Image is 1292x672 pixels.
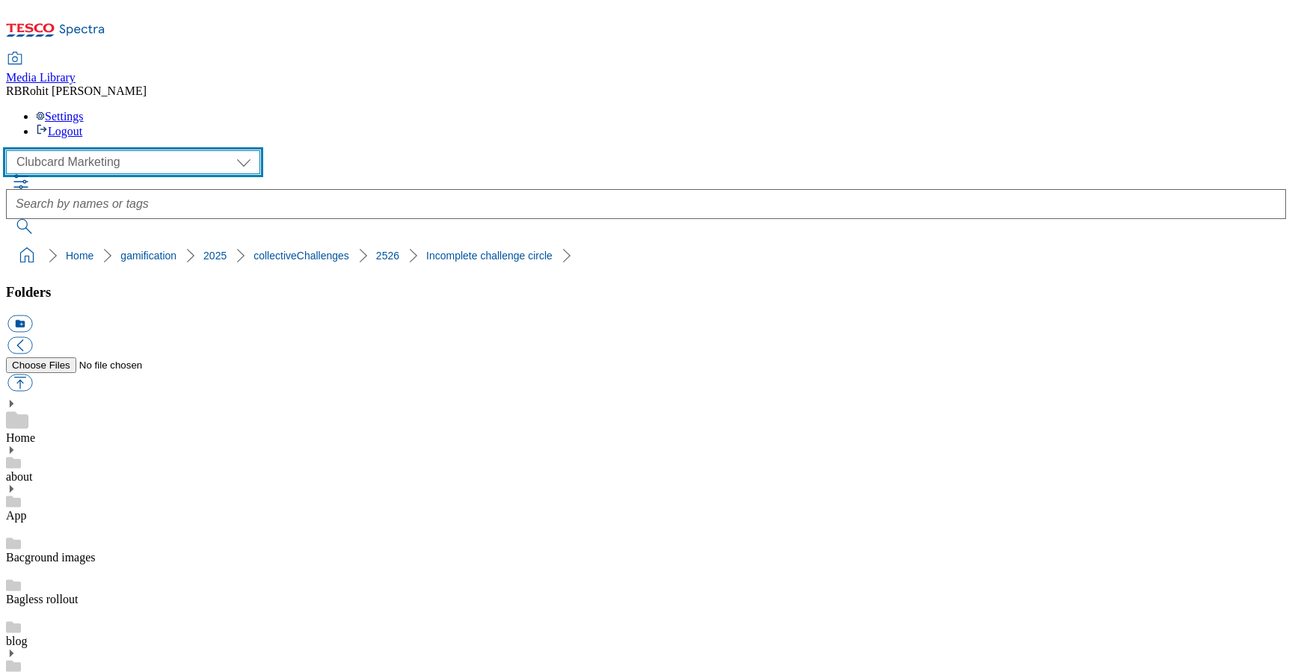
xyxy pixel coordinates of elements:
[36,125,82,138] a: Logout
[6,53,76,84] a: Media Library
[6,71,76,84] span: Media Library
[6,431,35,444] a: Home
[6,593,78,605] a: Bagless rollout
[6,470,33,483] a: about
[6,635,27,647] a: blog
[6,284,1286,300] h3: Folders
[6,84,22,97] span: RB
[120,250,176,262] a: gamification
[6,509,27,522] a: App
[203,250,227,262] a: 2025
[253,250,349,262] a: collectiveChallenges
[6,189,1286,219] input: Search by names or tags
[66,250,93,262] a: Home
[22,84,147,97] span: Rohit [PERSON_NAME]
[15,244,39,268] a: home
[6,241,1286,270] nav: breadcrumb
[426,250,553,262] a: Incomplete challenge circle
[6,551,96,564] a: Bacground images
[36,110,84,123] a: Settings
[376,250,399,262] a: 2526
